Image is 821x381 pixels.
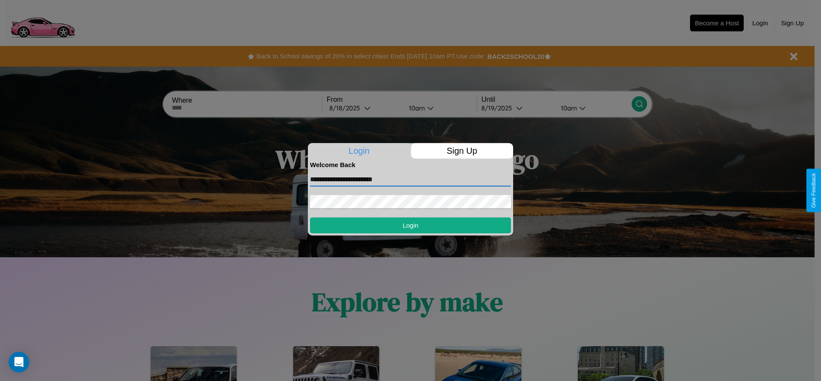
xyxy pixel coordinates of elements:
[308,143,410,158] p: Login
[411,143,514,158] p: Sign Up
[310,161,511,168] h4: Welcome Back
[811,173,817,208] div: Give Feedback
[9,352,29,372] div: Open Intercom Messenger
[310,217,511,233] button: Login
